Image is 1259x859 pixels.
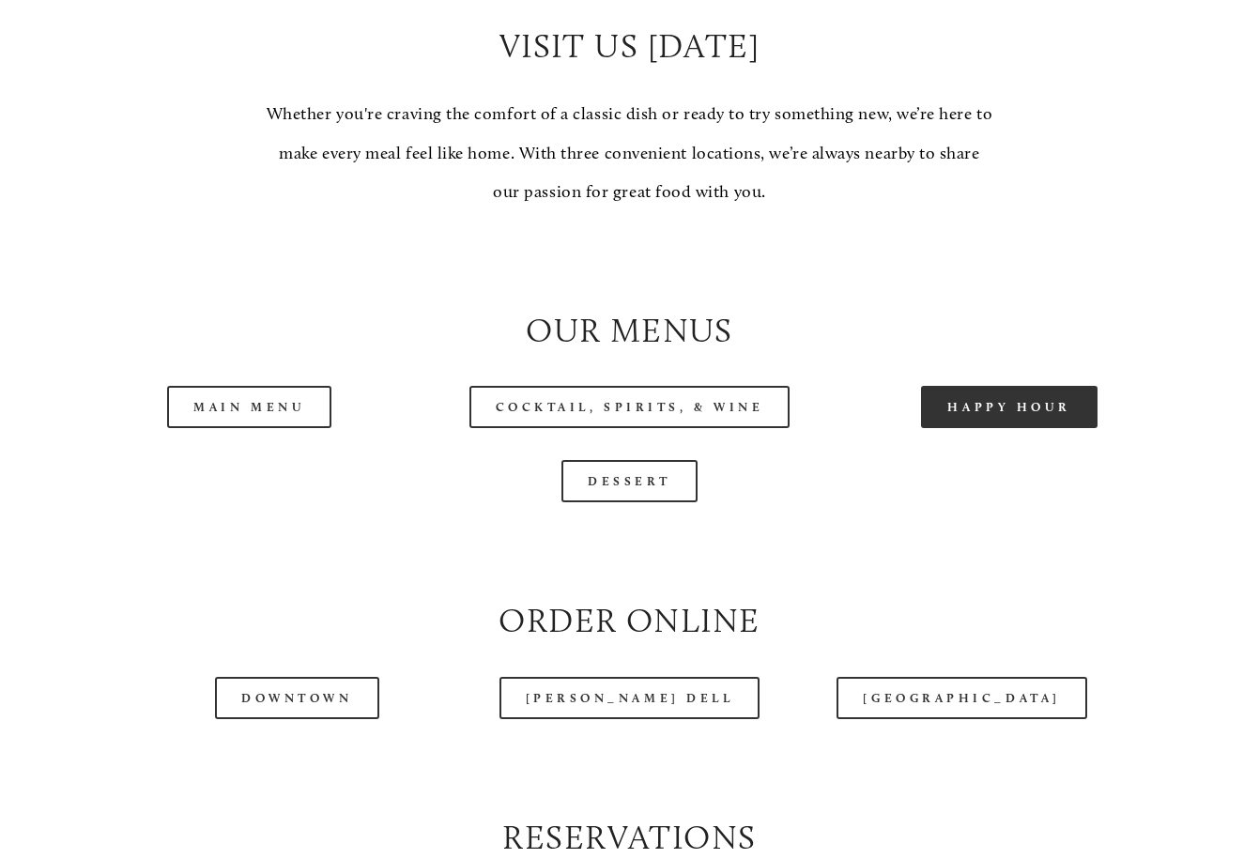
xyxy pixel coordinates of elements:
p: Whether you're craving the comfort of a classic dish or ready to try something new, we’re here to... [266,95,993,211]
a: Dessert [561,460,698,502]
h2: Our Menus [75,308,1183,355]
h2: Order Online [75,598,1183,645]
a: Cocktail, Spirits, & Wine [469,386,791,428]
a: Main Menu [167,386,331,428]
a: Happy Hour [921,386,1098,428]
a: [PERSON_NAME] Dell [499,677,760,719]
a: [GEOGRAPHIC_DATA] [837,677,1086,719]
a: Downtown [215,677,378,719]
